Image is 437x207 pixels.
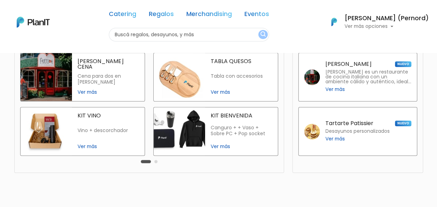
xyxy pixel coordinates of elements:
[78,59,139,70] p: [PERSON_NAME] CENA
[325,135,345,143] span: Ver más
[298,53,417,101] a: [PERSON_NAME] NUEVO [PERSON_NAME] es un restaurante de cocina italiana con un ambiente cálido y a...
[78,113,139,118] p: KIT VINO
[36,7,100,20] div: ¿Necesitás ayuda?
[21,53,72,101] img: fellini cena
[211,125,272,137] p: Canguro + + Vaso + Sobre PC + Pop socket
[20,53,145,101] a: fellini cena [PERSON_NAME] CENA Cena para dos en [PERSON_NAME] Ver más
[325,86,345,93] span: Ver más
[149,11,174,20] a: Regalos
[186,11,232,20] a: Merchandising
[139,157,159,166] div: Carousel Pagination
[211,73,272,79] p: Tabla con accesorios
[211,89,272,96] span: Ver más
[395,121,411,126] span: NUEVO
[78,73,139,85] p: Cena para dos en [PERSON_NAME]
[395,61,411,67] span: NUEVO
[211,113,272,118] p: KIT BIENVENIDA
[325,61,372,67] p: [PERSON_NAME]
[345,15,429,22] h6: [PERSON_NAME] (Pernord)
[325,121,373,126] p: Tartarte Patissier
[154,53,205,101] img: tabla quesos
[322,13,429,31] button: PlanIt Logo [PERSON_NAME] (Pernord) Ver más opciones
[78,143,139,150] span: Ver más
[20,107,145,156] a: kit vino KIT VINO Vino + descorchador Ver más
[109,28,269,41] input: Buscá regalos, desayunos, y más
[244,11,269,20] a: Eventos
[325,70,411,84] p: [PERSON_NAME] es un restaurante de cocina italiana con un ambiente cálido y auténtico, ideal para...
[298,107,417,156] a: Tartarte Patissier NUEVO Desayunos personalizados Ver más
[153,53,278,101] a: tabla quesos TABLA QUESOS Tabla con accesorios Ver más
[260,31,266,38] img: search_button-432b6d5273f82d61273b3651a40e1bd1b912527efae98b1b7a1b2c0702e16a8d.svg
[153,107,278,156] a: kit bienvenida KIT BIENVENIDA Canguro + + Vaso + Sobre PC + Pop socket Ver más
[141,160,151,163] button: Carousel Page 1 (Current Slide)
[154,160,157,163] button: Carousel Page 2
[304,124,320,139] img: tartarte patissier
[325,129,390,134] p: Desayunos personalizados
[78,89,139,96] span: Ver más
[17,17,50,28] img: PlanIt Logo
[78,128,139,133] p: Vino + descorchador
[21,107,72,155] img: kit vino
[211,59,272,64] p: TABLA QUESOS
[154,107,205,155] img: kit bienvenida
[211,143,272,150] span: Ver más
[109,11,136,20] a: Catering
[326,14,342,30] img: PlanIt Logo
[345,24,429,29] p: Ver más opciones
[304,69,320,85] img: fellini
